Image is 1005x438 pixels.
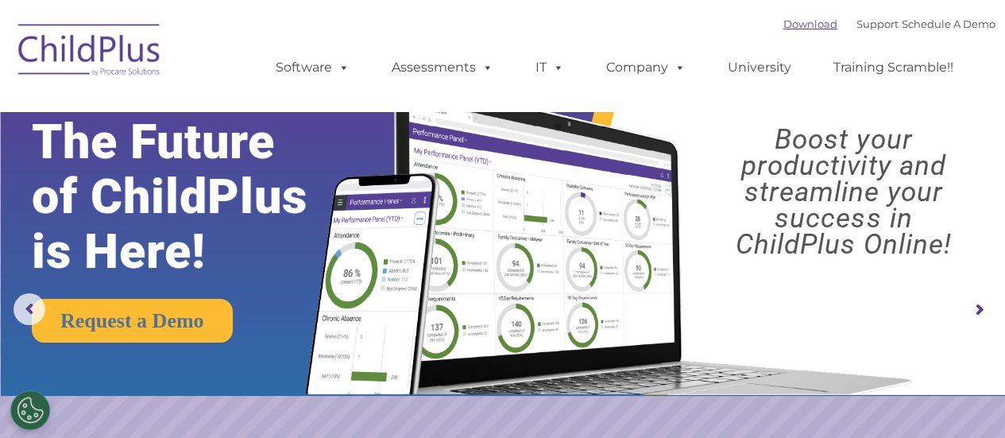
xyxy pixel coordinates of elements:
[856,17,899,30] a: Support
[221,170,288,182] span: Phone number
[32,299,233,343] a: Request a Demo
[902,17,995,30] a: Schedule A Demo
[10,390,50,430] button: Cookies Settings
[745,266,1005,438] iframe: Chat Widget
[32,114,353,279] rs-layer: The Future of ChildPlus is Here!
[10,13,169,92] img: ChildPlus by Procare Solutions
[221,105,269,117] span: Last name
[783,17,995,30] font: |
[712,52,807,83] a: University
[520,52,580,83] a: IT
[783,17,837,30] a: Download
[694,126,992,258] rs-layer: Boost your productivity and streamline your success in ChildPlus Online!
[376,52,509,83] a: Assessments
[260,52,365,83] a: Software
[590,52,702,83] a: Company
[818,52,969,83] a: Training Scramble!!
